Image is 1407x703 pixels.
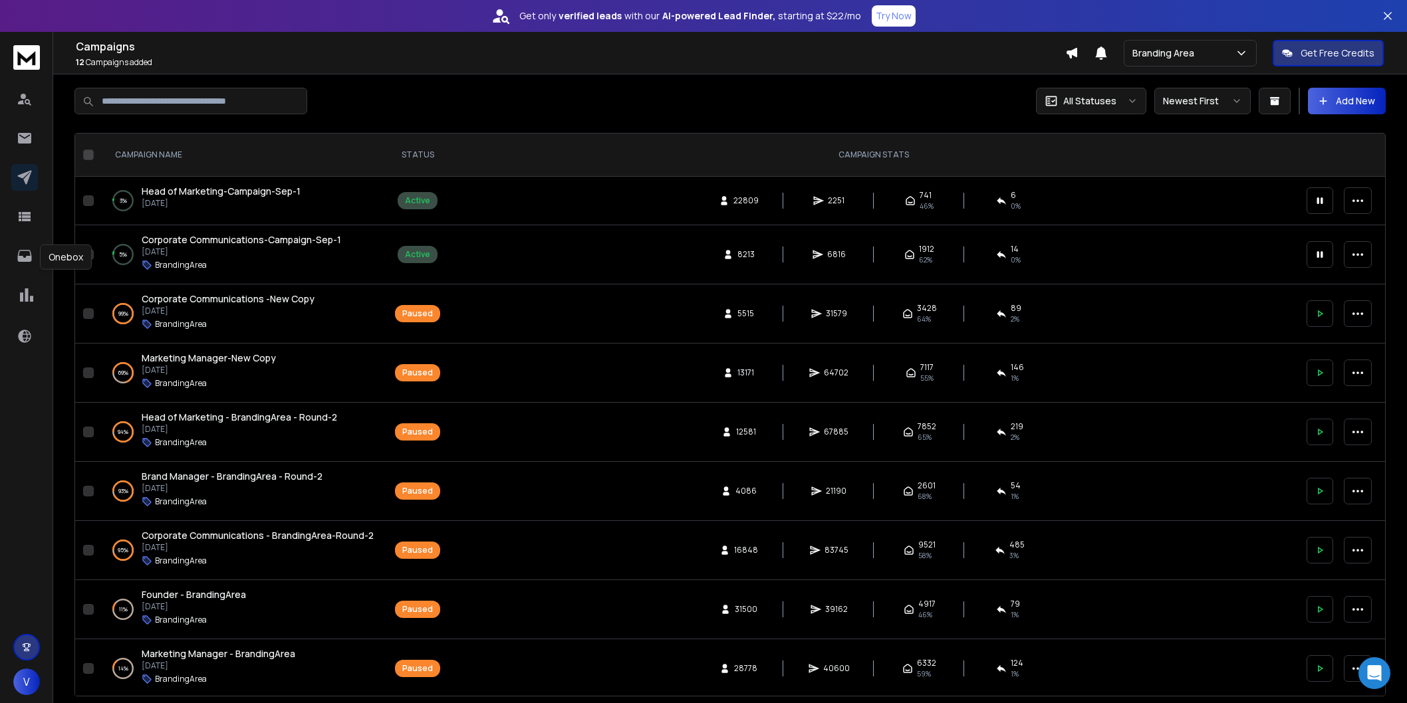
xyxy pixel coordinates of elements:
[155,260,207,270] p: BrandingArea
[735,604,757,615] span: 31500
[155,378,207,389] p: BrandingArea
[120,194,127,207] p: 3 %
[1132,47,1200,60] p: Branding Area
[920,201,934,211] span: 46 %
[918,432,932,443] span: 65 %
[142,185,301,198] a: Head of Marketing-Campaign-Sep-1
[40,245,92,270] div: Onebox
[142,647,295,660] a: Marketing Manager - BrandingArea
[142,365,276,375] p: [DATE]
[825,545,848,555] span: 83745
[99,134,387,177] th: CAMPAIGN NAME
[155,674,207,684] p: BrandingArea
[76,56,84,68] span: 12
[142,233,341,246] span: Corporate Communications-Campaign-Sep-1
[1011,362,1024,373] span: 146
[155,555,207,566] p: BrandingArea
[1011,303,1021,314] span: 89
[118,307,128,320] p: 99 %
[1011,190,1016,201] span: 6
[828,195,844,206] span: 2251
[733,195,759,206] span: 22809
[142,351,276,365] a: Marketing Manager-New Copy
[734,663,757,674] span: 28778
[1063,94,1116,108] p: All Statuses
[737,367,754,378] span: 13171
[918,540,936,550] span: 9521
[142,292,315,305] span: Corporate Communications -New Copy
[824,427,848,437] span: 67885
[99,403,387,462] td: 94%Head of Marketing - BrandingArea - Round-2[DATE]BrandingArea
[142,233,341,247] a: Corporate Communications-Campaign-Sep-1
[155,615,207,625] p: BrandingArea
[119,603,128,616] p: 11 %
[402,663,433,674] div: Paused
[918,550,932,561] span: 58 %
[142,601,246,612] p: [DATE]
[1011,658,1023,668] span: 124
[824,367,848,378] span: 64702
[405,249,430,260] div: Active
[118,544,128,557] p: 95 %
[872,5,916,27] button: Try Now
[917,658,936,668] span: 6332
[99,580,387,639] td: 11%Founder - BrandingArea[DATE]BrandingArea
[76,57,1065,68] p: Campaigns added
[1011,432,1019,443] span: 2 %
[737,308,754,319] span: 5515
[1273,40,1384,66] button: Get Free Credits
[920,190,932,201] span: 741
[559,9,622,23] strong: verified leads
[1009,540,1025,550] span: 485
[917,314,931,324] span: 64 %
[13,668,40,695] button: V
[142,424,337,435] p: [DATE]
[519,9,861,23] p: Get only with our starting at $22/mo
[1011,491,1019,502] span: 1 %
[142,306,315,316] p: [DATE]
[155,319,207,330] p: BrandingArea
[1358,657,1390,689] div: Open Intercom Messenger
[662,9,775,23] strong: AI-powered Lead Finder,
[918,491,932,502] span: 68 %
[1011,254,1021,265] span: 0 %
[402,545,433,555] div: Paused
[920,373,934,383] span: 55 %
[99,639,387,698] td: 14%Marketing Manager - BrandingArea[DATE]BrandingArea
[142,542,374,553] p: [DATE]
[118,484,128,498] p: 93 %
[118,662,128,675] p: 14 %
[917,303,937,314] span: 3428
[448,134,1299,177] th: CAMPAIGN STATS
[405,195,430,206] div: Active
[142,470,322,482] span: Brand Manager - BrandingArea - Round-2
[99,462,387,521] td: 93%Brand Manager - BrandingArea - Round-2[DATE]BrandingArea
[1011,201,1021,211] span: 0 %
[735,486,757,496] span: 4086
[1154,88,1251,114] button: Newest First
[387,134,448,177] th: STATUS
[827,249,846,260] span: 6816
[826,308,847,319] span: 31579
[76,39,1065,54] h1: Campaigns
[919,244,934,254] span: 1912
[99,177,387,225] td: 3%Head of Marketing-Campaign-Sep-1[DATE]
[99,521,387,580] td: 95%Corporate Communications - BrandingArea-Round-2[DATE]BrandingArea
[920,362,934,373] span: 7117
[823,663,850,674] span: 40600
[142,292,315,306] a: Corporate Communications -New Copy
[142,647,295,660] span: Marketing Manager - BrandingArea
[1011,244,1019,254] span: 14
[737,249,755,260] span: 8213
[1011,314,1019,324] span: 2 %
[119,248,127,261] p: 5 %
[825,604,848,615] span: 39162
[142,529,374,542] span: Corporate Communications - BrandingArea-Round-2
[142,247,341,257] p: [DATE]
[13,45,40,70] img: logo
[142,185,301,197] span: Head of Marketing-Campaign-Sep-1
[142,588,246,601] span: Founder - BrandingArea
[1011,373,1019,383] span: 1 %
